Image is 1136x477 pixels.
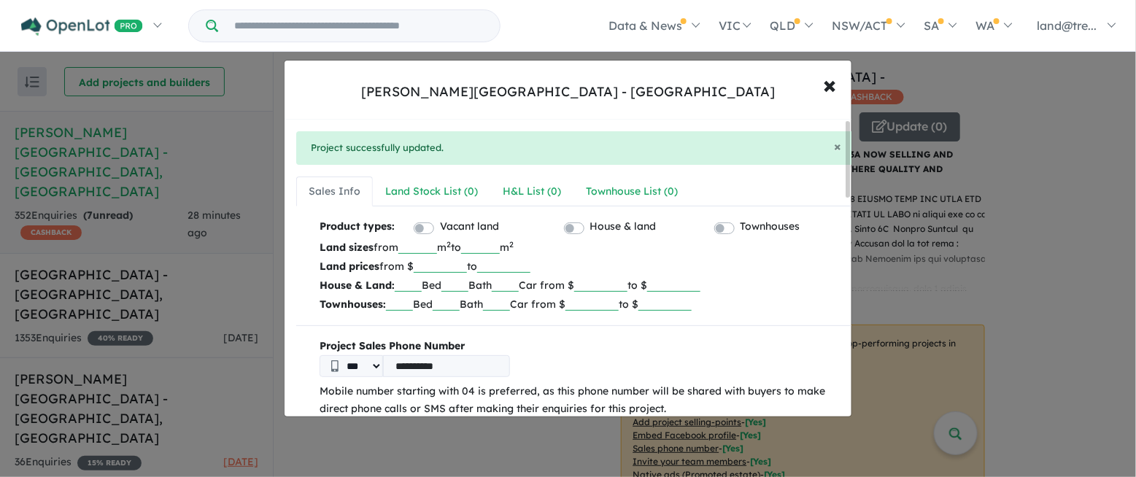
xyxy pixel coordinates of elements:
img: Openlot PRO Logo White [21,18,143,36]
b: Product types: [320,218,395,238]
img: Phone icon [331,360,339,372]
b: Townhouses: [320,298,386,311]
span: × [824,69,837,100]
sup: 2 [447,239,451,249]
div: Townhouse List ( 0 ) [586,183,678,201]
p: Bed Bath Car from $ to $ [320,295,846,314]
input: Try estate name, suburb, builder or developer [221,10,497,42]
b: Land prices [320,260,379,273]
label: Townhouses [741,218,800,236]
div: Project successfully updated. [296,131,857,165]
div: [PERSON_NAME][GEOGRAPHIC_DATA] - [GEOGRAPHIC_DATA] [361,82,775,101]
b: House & Land: [320,279,395,292]
button: Close [835,140,842,153]
span: land@tre... [1038,18,1097,33]
div: Land Stock List ( 0 ) [385,183,478,201]
p: Mobile number starting with 04 is preferred, as this phone number will be shared with buyers to m... [320,383,846,418]
sup: 2 [509,239,514,249]
b: Project Sales Phone Number [320,338,846,355]
div: Sales Info [309,183,360,201]
p: from $ to [320,257,846,276]
div: H&L List ( 0 ) [503,183,561,201]
span: × [835,138,842,155]
label: Vacant land [440,218,499,236]
p: from m to m [320,238,846,257]
b: Land sizes [320,241,374,254]
p: Bed Bath Car from $ to $ [320,276,846,295]
label: House & land [590,218,657,236]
